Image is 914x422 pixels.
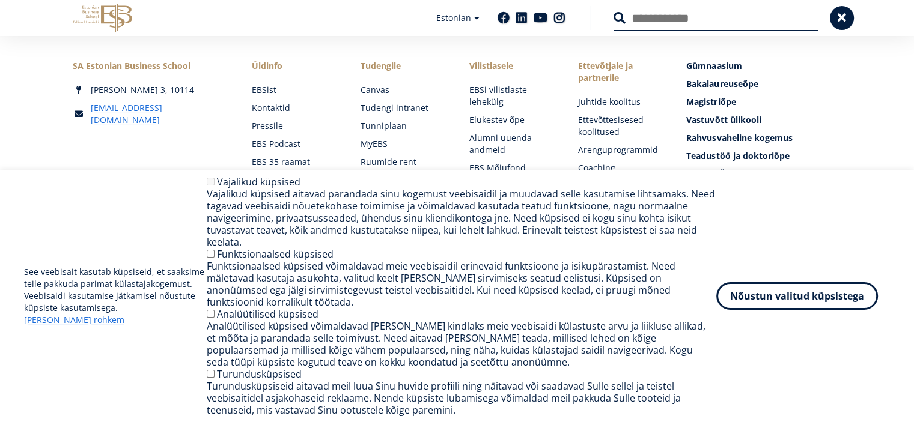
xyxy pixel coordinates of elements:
[469,162,553,174] a: EBS Mõjufond
[686,60,742,71] span: Gümnaasium
[207,188,716,248] div: Vajalikud küpsised aitavad parandada sinu kogemust veebisaidil ja muudavad selle kasutamise lihts...
[217,367,302,381] label: Turundusküpsised
[217,247,334,261] label: Funktsionaalsed küpsised
[252,60,337,72] span: Üldinfo
[252,102,337,114] a: Kontaktid
[207,380,716,416] div: Turundusküpsiseid aitavad meil luua Sinu huvide profiili ning näitavad või saadavad Sulle sellel ...
[361,120,445,132] a: Tunniplaan
[686,150,841,162] a: Teadustöö ja doktoriõpe
[686,78,758,89] span: Bakalaureuseõpe
[361,102,445,114] a: Tudengi intranet
[469,132,553,156] a: Alumni uuenda andmeid
[73,60,228,72] div: SA Estonian Business School
[686,150,789,161] span: Teadustöö ja doktoriõpe
[577,96,662,108] a: Juhtide koolitus
[686,96,736,107] span: Magistriõpe
[686,132,792,143] span: Rahvusvaheline kogemus
[207,260,716,308] div: Funktsionaalsed küpsised võimaldavad meie veebisaidil erinevaid funktsioone ja isikupärastamist. ...
[207,320,716,368] div: Analüütilised küpsised võimaldavad [PERSON_NAME] kindlaks meie veebisaidi külastuste arvu ja liik...
[361,138,445,150] a: MyEBS
[686,168,749,179] span: Avatud Ülikool
[217,307,318,321] label: Analüütilised küpsised
[73,84,228,96] div: [PERSON_NAME] 3, 10114
[686,132,841,144] a: Rahvusvaheline kogemus
[553,12,565,24] a: Instagram
[91,102,228,126] a: [EMAIL_ADDRESS][DOMAIN_NAME]
[469,114,553,126] a: Elukestev õpe
[577,144,662,156] a: Arenguprogrammid
[686,114,761,125] span: Vastuvõtt ülikooli
[686,168,841,180] a: Avatud Ülikool
[24,266,207,326] p: See veebisait kasutab küpsiseid, et saaksime teile pakkuda parimat külastajakogemust. Veebisaidi ...
[24,314,124,326] a: [PERSON_NAME] rohkem
[686,96,841,108] a: Magistriõpe
[577,162,662,174] a: Coaching
[686,60,841,72] a: Gümnaasium
[686,114,841,126] a: Vastuvõtt ülikooli
[498,12,510,24] a: Facebook
[361,156,445,168] a: Ruumide rent
[252,84,337,96] a: EBSist
[217,175,300,188] label: Vajalikud küpsised
[534,12,547,24] a: Youtube
[361,60,445,72] a: Tudengile
[469,60,553,72] span: Vilistlasele
[716,282,878,310] button: Nõustun valitud küpsistega
[361,84,445,96] a: Canvas
[577,114,662,138] a: Ettevõttesisesed koolitused
[469,84,553,108] a: EBSi vilistlaste lehekülg
[516,12,528,24] a: Linkedin
[252,138,337,150] a: EBS Podcast
[577,60,662,84] span: Ettevõtjale ja partnerile
[252,156,337,168] a: EBS 35 raamat
[686,78,841,90] a: Bakalaureuseõpe
[252,120,337,132] a: Pressile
